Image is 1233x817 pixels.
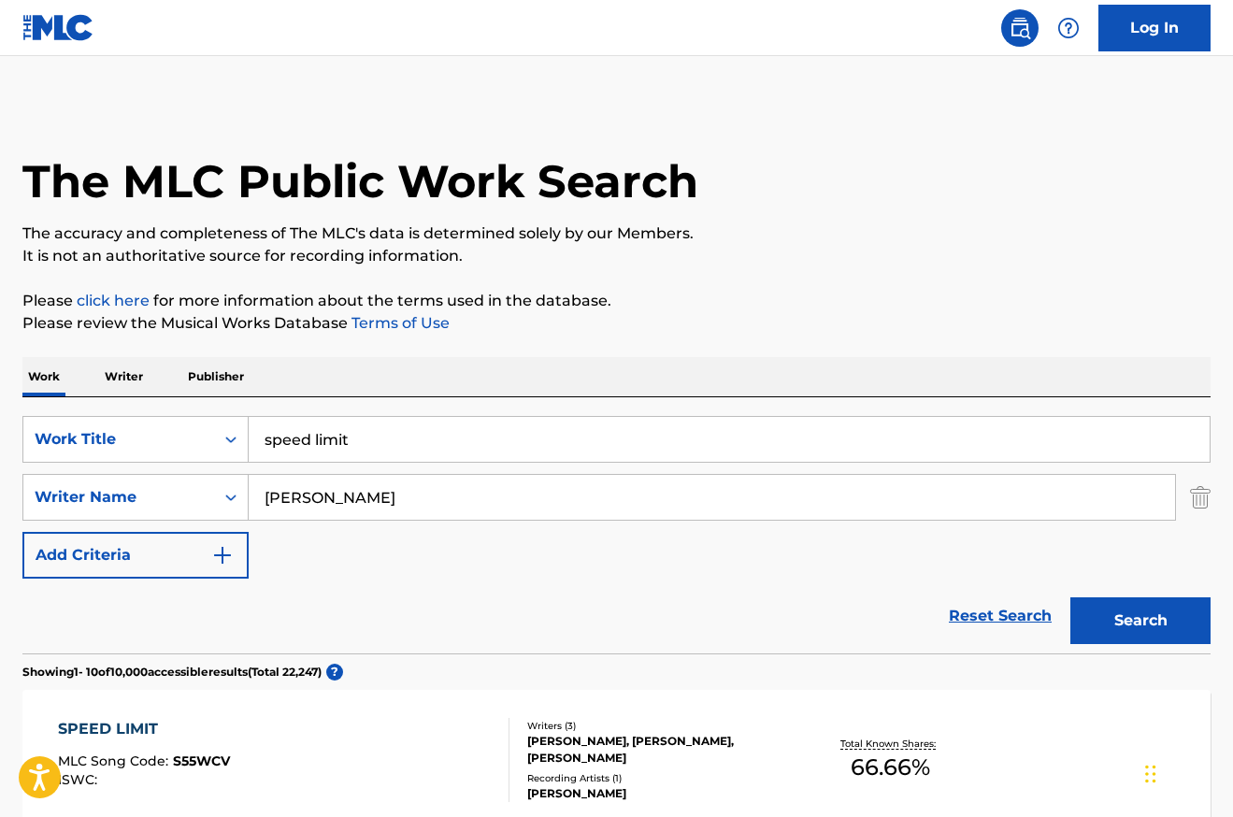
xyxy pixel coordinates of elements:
p: Total Known Shares: [840,737,940,751]
form: Search Form [22,416,1211,653]
a: Public Search [1001,9,1039,47]
iframe: Chat Widget [1140,727,1233,817]
div: Work Title [35,428,203,451]
a: Reset Search [939,595,1061,637]
img: 9d2ae6d4665cec9f34b9.svg [211,544,234,566]
div: Drag [1145,746,1156,802]
div: [PERSON_NAME] [527,785,792,802]
h1: The MLC Public Work Search [22,153,698,209]
div: Writer Name [35,486,203,509]
img: Delete Criterion [1190,474,1211,521]
p: Writer [99,357,149,396]
p: The accuracy and completeness of The MLC's data is determined solely by our Members. [22,222,1211,245]
span: 66.66 % [851,751,930,784]
p: Work [22,357,65,396]
p: Publisher [182,357,250,396]
span: MLC Song Code : [58,752,173,769]
span: ISWC : [58,771,102,788]
div: Recording Artists ( 1 ) [527,771,792,785]
p: Please for more information about the terms used in the database. [22,290,1211,312]
img: help [1057,17,1080,39]
div: [PERSON_NAME], [PERSON_NAME], [PERSON_NAME] [527,733,792,767]
div: Writers ( 3 ) [527,719,792,733]
button: Add Criteria [22,532,249,579]
button: Search [1070,597,1211,644]
div: Help [1050,9,1087,47]
img: MLC Logo [22,14,94,41]
p: Showing 1 - 10 of 10,000 accessible results (Total 22,247 ) [22,664,322,681]
a: Log In [1098,5,1211,51]
p: It is not an authoritative source for recording information. [22,245,1211,267]
a: click here [77,292,150,309]
div: SPEED LIMIT [58,718,230,740]
span: S55WCV [173,752,230,769]
span: ? [326,664,343,681]
img: search [1009,17,1031,39]
p: Please review the Musical Works Database [22,312,1211,335]
a: Terms of Use [348,314,450,332]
